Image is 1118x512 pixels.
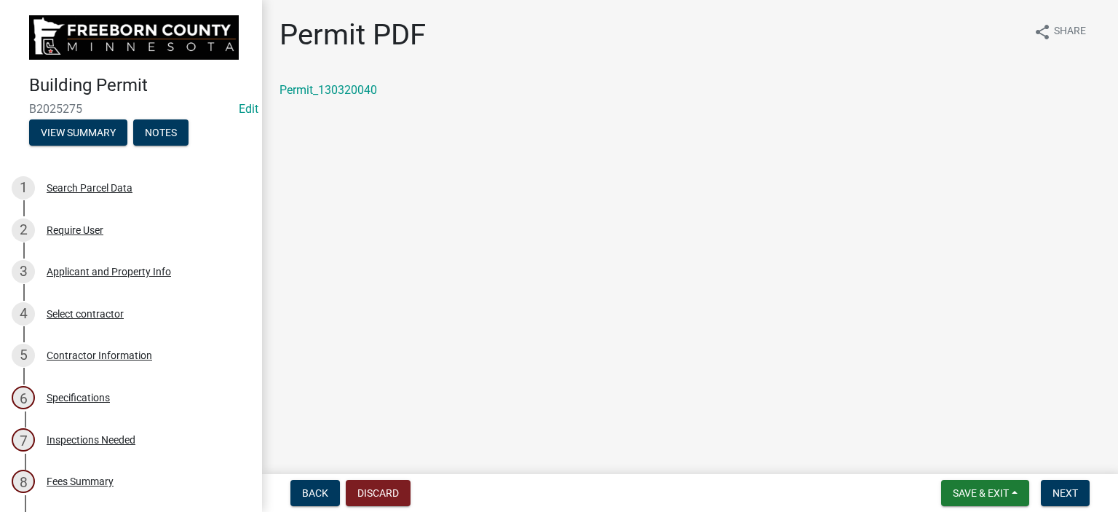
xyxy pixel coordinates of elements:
div: Contractor Information [47,350,152,361]
span: Back [302,487,328,499]
wm-modal-confirm: Summary [29,127,127,139]
span: Next [1052,487,1078,499]
div: 7 [12,428,35,452]
div: 5 [12,344,35,367]
img: Freeborn County, Minnesota [29,15,239,60]
button: Save & Exit [941,480,1029,506]
button: Notes [133,119,189,146]
div: Select contractor [47,309,124,319]
h1: Permit PDF [279,17,426,52]
button: View Summary [29,119,127,146]
a: Edit [239,102,258,116]
h4: Building Permit [29,75,250,96]
button: Discard [346,480,411,506]
button: shareShare [1022,17,1098,46]
div: 3 [12,260,35,283]
div: 1 [12,176,35,200]
div: Search Parcel Data [47,183,132,193]
button: Back [290,480,340,506]
div: Fees Summary [47,476,114,487]
button: Next [1041,480,1090,506]
div: Require User [47,225,103,235]
wm-modal-confirm: Notes [133,127,189,139]
div: 8 [12,470,35,493]
i: share [1034,23,1051,41]
div: 4 [12,302,35,326]
div: Applicant and Property Info [47,267,171,277]
span: Share [1054,23,1086,41]
span: Save & Exit [953,487,1009,499]
div: 2 [12,218,35,242]
wm-modal-confirm: Edit Application Number [239,102,258,116]
div: Specifications [47,393,110,403]
a: Permit_130320040 [279,83,377,97]
span: B2025275 [29,102,233,116]
div: 6 [12,386,35,409]
div: Inspections Needed [47,435,135,445]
